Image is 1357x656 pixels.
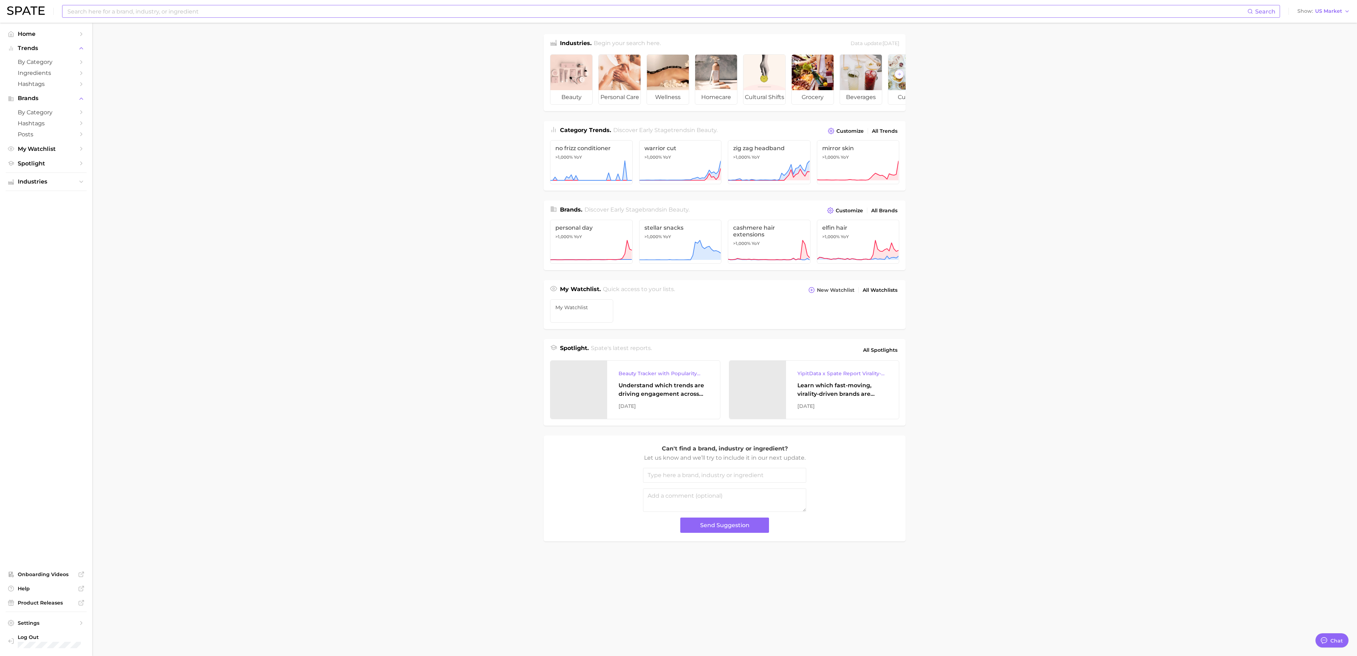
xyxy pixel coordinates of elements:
span: Trends [18,45,75,51]
span: YoY [841,154,849,160]
span: Home [18,31,75,37]
div: Data update: [DATE] [851,39,899,49]
span: >1,000% [822,234,840,239]
span: YoY [841,234,849,240]
span: culinary [888,90,930,104]
div: YipitData x Spate Report Virality-Driven Brands Are Taking a Slice of the Beauty Pie [797,369,888,378]
a: beauty [550,54,593,105]
input: Type here a brand, industry or ingredient [643,468,806,483]
h1: Industries. [560,39,592,49]
span: homecare [695,90,737,104]
span: Brands [18,95,75,102]
img: SPATE [7,6,45,15]
a: My Watchlist [6,143,87,154]
span: Customize [836,208,863,214]
span: Product Releases [18,600,75,606]
span: YoY [752,241,760,246]
span: YoY [663,154,671,160]
a: Product Releases [6,597,87,608]
button: ShowUS Market [1296,7,1352,16]
span: >1,000% [822,154,840,160]
span: Discover Early Stage brands in . [584,206,690,213]
span: grocery [792,90,834,104]
span: Search [1255,8,1275,15]
span: >1,000% [555,154,573,160]
a: My Watchlist [550,299,613,323]
span: Posts [18,131,75,138]
span: beauty [669,206,688,213]
a: Spotlight [6,158,87,169]
a: grocery [791,54,834,105]
h1: My Watchlist. [560,285,601,295]
a: All Trends [870,126,899,136]
span: YoY [663,234,671,240]
span: >1,000% [644,154,662,160]
span: zig zag headband [733,145,805,152]
a: Beauty Tracker with Popularity IndexUnderstand which trends are driving engagement across platfor... [550,360,720,419]
span: warrior cut [644,145,716,152]
span: beauty [550,90,592,104]
span: YoY [752,154,760,160]
span: mirror skin [822,145,894,152]
a: All Spotlights [861,344,899,356]
a: All Brands [869,206,899,215]
p: Let us know and we’ll try to include it in our next update. [643,453,806,463]
a: stellar snacks>1,000% YoY [639,220,722,264]
a: homecare [695,54,737,105]
span: cashmere hair extensions [733,224,805,238]
span: >1,000% [555,234,573,239]
h1: Spotlight. [560,344,589,356]
span: All Trends [872,128,897,134]
span: no frizz conditioner [555,145,627,152]
span: Ingredients [18,70,75,76]
span: Help [18,585,75,592]
span: stellar snacks [644,224,716,231]
h2: Begin your search here. [594,39,661,49]
div: [DATE] [797,402,888,410]
span: Show [1297,9,1313,13]
a: Ingredients [6,67,87,78]
span: Discover Early Stage trends in . [613,127,718,133]
button: Industries [6,176,87,187]
a: Settings [6,618,87,628]
span: beauty [697,127,716,133]
span: Brands . [560,206,582,213]
span: Category Trends . [560,127,611,133]
a: wellness [647,54,689,105]
button: Trends [6,43,87,54]
span: personal day [555,224,627,231]
a: by Category [6,56,87,67]
a: cashmere hair extensions>1,000% YoY [728,220,811,264]
span: YoY [574,234,582,240]
span: cultural shifts [743,90,785,104]
h2: Spate's latest reports. [591,344,652,356]
button: Brands [6,93,87,104]
button: Customize [825,206,865,215]
span: >1,000% [733,241,751,246]
span: Industries [18,179,75,185]
span: All Brands [871,208,897,214]
a: All Watchlists [861,285,899,295]
span: Customize [836,128,864,134]
div: Understand which trends are driving engagement across platforms in the skin, hair, makeup, and fr... [619,381,709,398]
span: personal care [599,90,641,104]
span: Settings [18,620,75,626]
a: zig zag headband>1,000% YoY [728,140,811,184]
a: mirror skin>1,000% YoY [817,140,900,184]
span: All Spotlights [863,346,897,354]
div: Beauty Tracker with Popularity Index [619,369,709,378]
a: by Category [6,107,87,118]
span: My Watchlist [18,146,75,152]
div: Learn which fast-moving, virality-driven brands are leading the pack, the risks of viral growth, ... [797,381,888,398]
a: elfin hair>1,000% YoY [817,220,900,264]
span: My Watchlist [555,305,608,310]
a: warrior cut>1,000% YoY [639,140,722,184]
span: New Watchlist [817,287,855,293]
span: wellness [647,90,689,104]
a: Log out. Currently logged in with e-mail lynne.stewart@mpgllc.com. [6,632,87,650]
a: cultural shifts [743,54,786,105]
span: Log Out [18,634,86,640]
a: Home [6,28,87,39]
span: Spotlight [18,160,75,167]
p: Can't find a brand, industry or ingredient? [643,444,806,453]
